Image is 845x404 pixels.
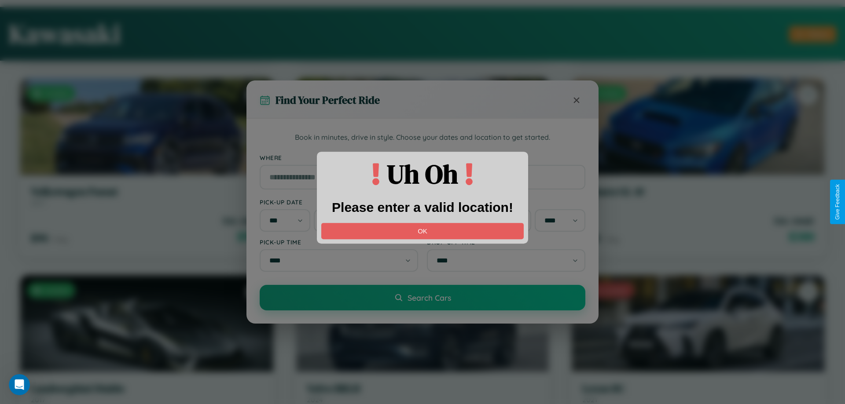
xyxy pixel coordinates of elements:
[260,132,585,143] p: Book in minutes, drive in style. Choose your dates and location to get started.
[408,293,451,302] span: Search Cars
[427,198,585,206] label: Drop-off Date
[276,93,380,107] h3: Find Your Perfect Ride
[260,198,418,206] label: Pick-up Date
[260,154,585,161] label: Where
[260,238,418,246] label: Pick-up Time
[427,238,585,246] label: Drop-off Time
